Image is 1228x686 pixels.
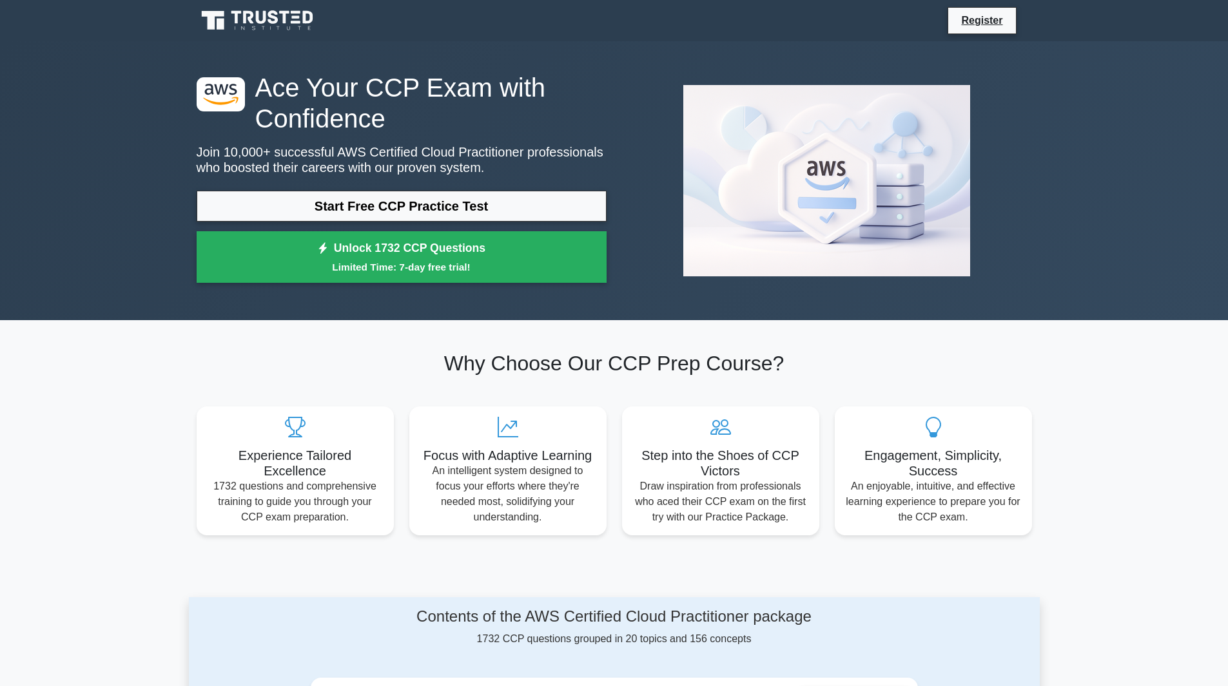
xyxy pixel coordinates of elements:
h5: Step into the Shoes of CCP Victors [632,448,809,479]
a: Start Free CCP Practice Test [197,191,607,222]
a: Unlock 1732 CCP QuestionsLimited Time: 7-day free trial! [197,231,607,283]
h5: Engagement, Simplicity, Success [845,448,1022,479]
h5: Experience Tailored Excellence [207,448,384,479]
p: An intelligent system designed to focus your efforts where they're needed most, solidifying your ... [420,463,596,525]
p: Join 10,000+ successful AWS Certified Cloud Practitioner professionals who boosted their careers ... [197,144,607,175]
h1: Ace Your CCP Exam with Confidence [197,72,607,134]
p: An enjoyable, intuitive, and effective learning experience to prepare you for the CCP exam. [845,479,1022,525]
img: AWS Certified Cloud Practitioner Preview [673,75,980,287]
h4: Contents of the AWS Certified Cloud Practitioner package [311,607,918,626]
h5: Focus with Adaptive Learning [420,448,596,463]
p: Draw inspiration from professionals who aced their CCP exam on the first try with our Practice Pa... [632,479,809,525]
p: 1732 questions and comprehensive training to guide you through your CCP exam preparation. [207,479,384,525]
h2: Why Choose Our CCP Prep Course? [197,351,1032,376]
a: Register [953,12,1010,28]
div: 1732 CCP questions grouped in 20 topics and 156 concepts [311,607,918,647]
small: Limited Time: 7-day free trial! [213,260,590,274]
